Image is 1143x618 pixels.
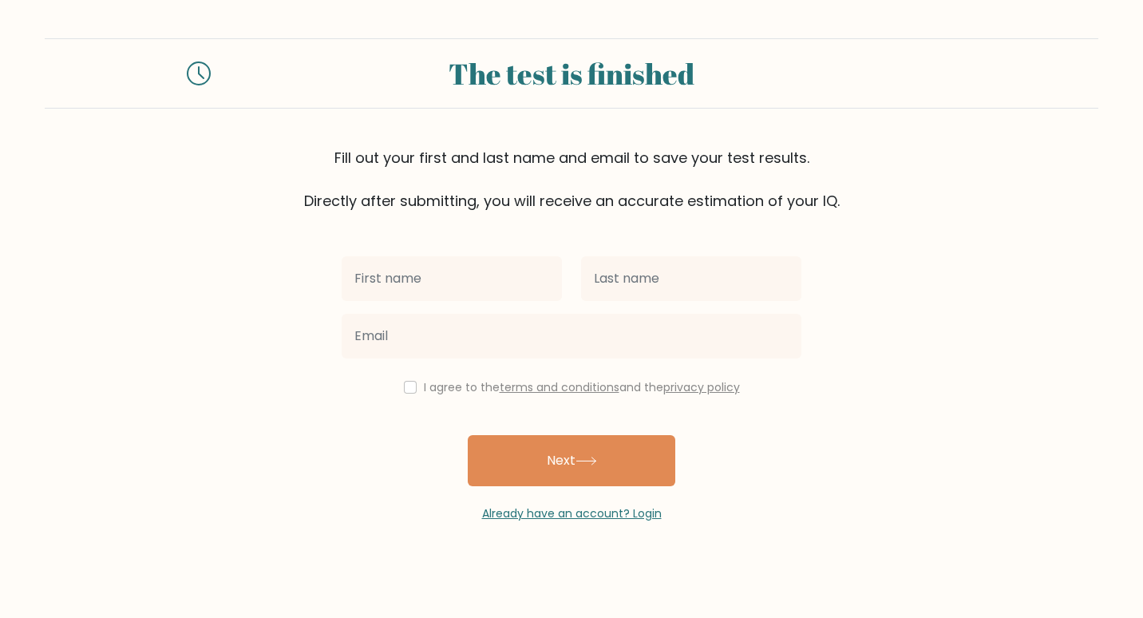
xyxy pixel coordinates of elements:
a: terms and conditions [500,379,619,395]
a: Already have an account? Login [482,505,662,521]
input: First name [342,256,562,301]
input: Email [342,314,801,359]
input: Last name [581,256,801,301]
a: privacy policy [663,379,740,395]
button: Next [468,435,675,486]
label: I agree to the and the [424,379,740,395]
div: Fill out your first and last name and email to save your test results. Directly after submitting,... [45,147,1098,212]
div: The test is finished [230,52,913,95]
